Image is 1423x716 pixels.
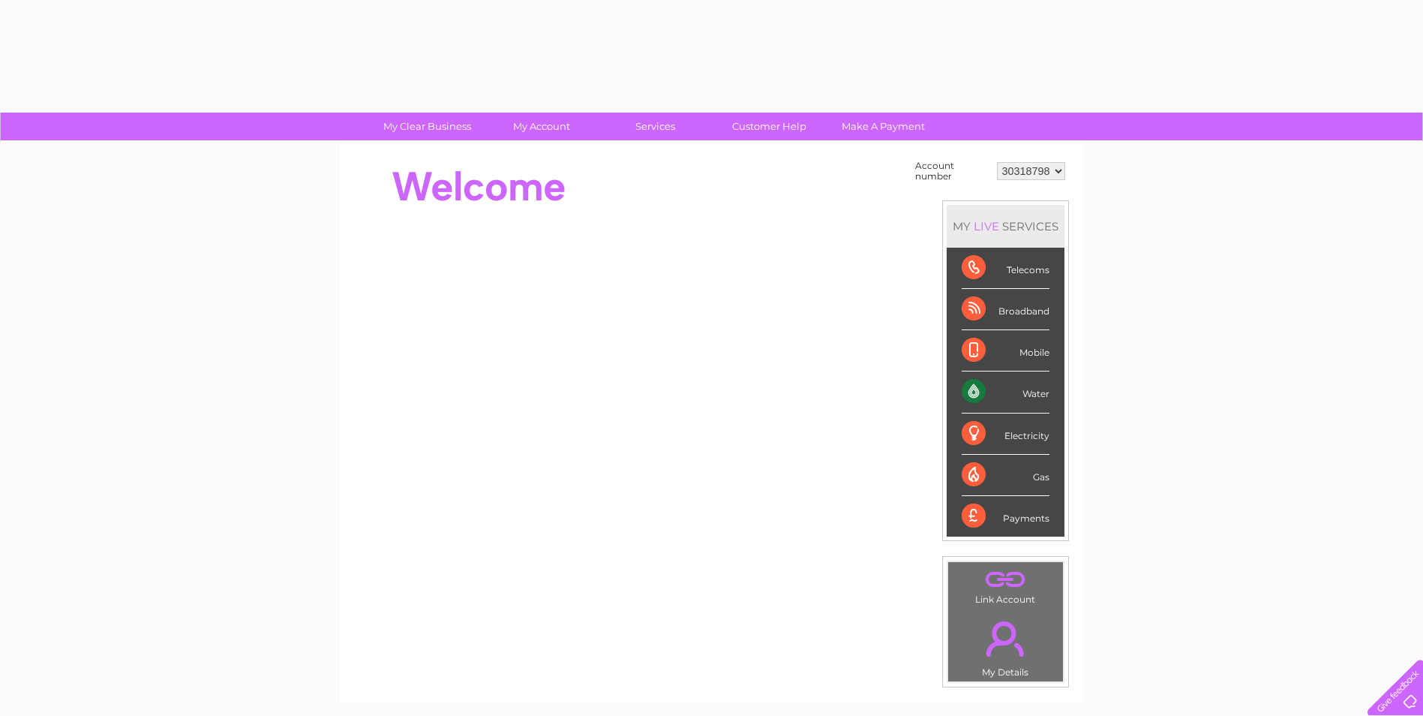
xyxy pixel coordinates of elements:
td: Link Account [947,561,1064,609]
td: Account number [911,157,993,185]
td: My Details [947,609,1064,682]
div: Water [962,372,1049,413]
a: Customer Help [707,113,831,140]
a: My Clear Business [365,113,489,140]
div: MY SERVICES [947,205,1064,248]
div: Payments [962,496,1049,537]
a: Services [593,113,717,140]
div: Electricity [962,414,1049,455]
a: Make A Payment [821,113,945,140]
div: Gas [962,455,1049,496]
div: Telecoms [962,248,1049,289]
div: LIVE [971,219,1002,233]
a: . [952,566,1059,592]
a: My Account [479,113,603,140]
div: Broadband [962,289,1049,330]
a: . [952,612,1059,665]
div: Mobile [962,330,1049,372]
